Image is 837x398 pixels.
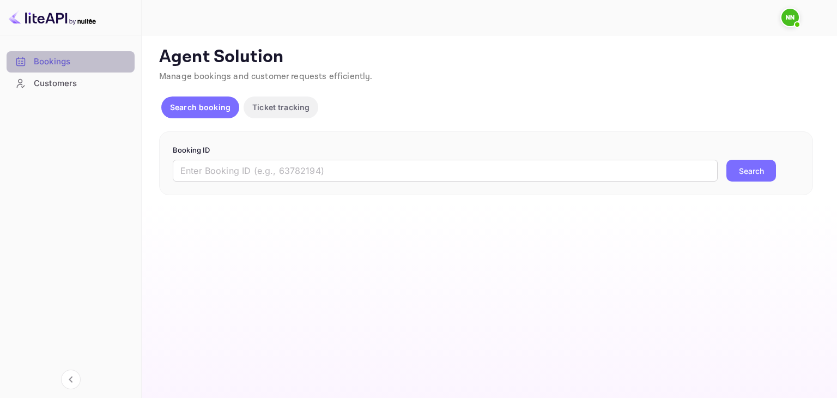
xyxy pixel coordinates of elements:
p: Search booking [170,101,231,113]
img: LiteAPI logo [9,9,96,26]
button: Search [726,160,776,182]
p: Ticket tracking [252,101,310,113]
div: Bookings [7,51,135,73]
a: Customers [7,73,135,93]
a: Bookings [7,51,135,71]
span: Manage bookings and customer requests efficiently. [159,71,373,82]
img: N/A N/A [781,9,799,26]
div: Bookings [34,56,129,68]
input: Enter Booking ID (e.g., 63782194) [173,160,718,182]
p: Agent Solution [159,46,817,68]
div: Customers [7,73,135,94]
button: Collapse navigation [61,370,81,389]
div: Customers [34,77,129,90]
p: Booking ID [173,145,799,156]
